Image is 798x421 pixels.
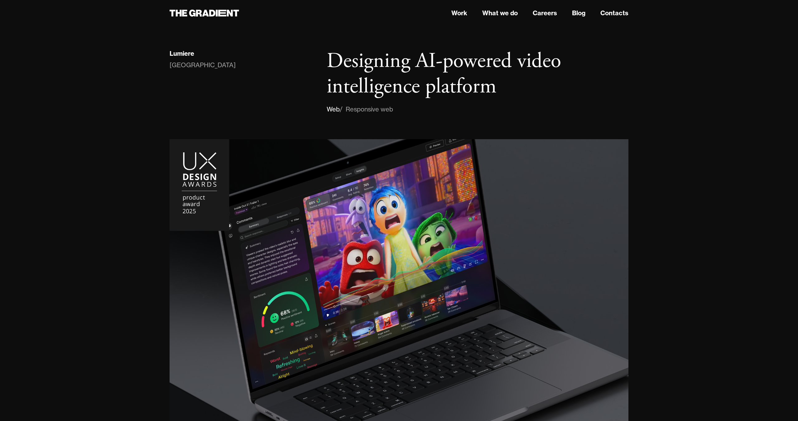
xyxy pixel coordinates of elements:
[451,8,467,18] a: Work
[327,49,628,99] h1: Designing AI-powered video intelligence platform
[170,60,236,70] div: [GEOGRAPHIC_DATA]
[340,104,393,114] div: / Responsive web
[327,104,340,114] div: Web
[482,8,518,18] a: What we do
[572,8,585,18] a: Blog
[533,8,557,18] a: Careers
[170,50,194,58] div: Lumiere
[600,8,628,18] a: Contacts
